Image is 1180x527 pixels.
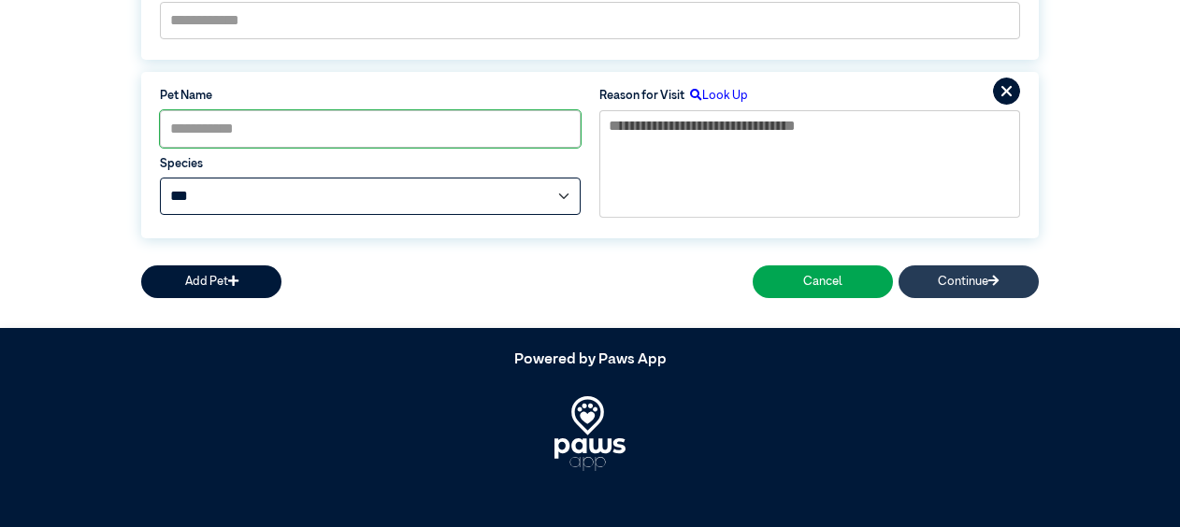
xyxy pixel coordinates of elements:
h5: Powered by Paws App [141,351,1039,369]
button: Continue [899,265,1039,298]
label: Reason for Visit [599,87,684,105]
label: Pet Name [160,87,581,105]
img: PawsApp [554,396,626,471]
button: Cancel [753,265,893,298]
label: Species [160,155,581,173]
button: Add Pet [141,265,281,298]
label: Look Up [684,87,748,105]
